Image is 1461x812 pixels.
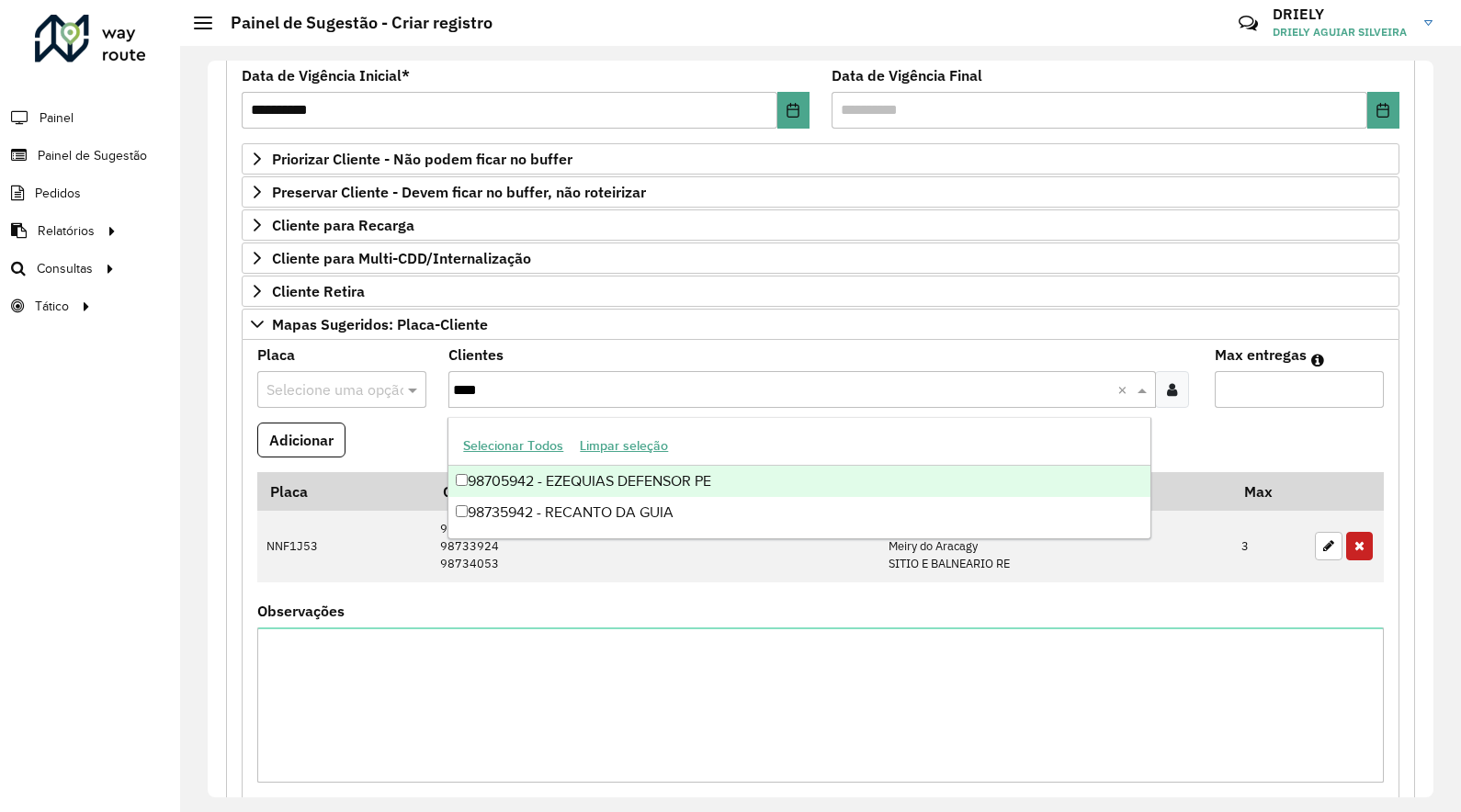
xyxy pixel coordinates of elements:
[777,92,810,129] button: Choose Date
[1273,6,1410,23] h3: DRIELY
[242,176,1399,208] a: Preservar Cliente - Devem ficar no buffer, não roteirizar
[448,344,504,366] label: Clientes
[35,184,81,203] span: Pedidos
[1117,378,1133,400] span: Clear all
[257,344,295,366] label: Placa
[430,511,878,582] td: 98720808 98733924 98734053
[272,218,414,232] span: Cliente para Recarga
[879,511,1232,582] td: [PERSON_NAME] DE SO Meiry do Aracagy SITIO E BALNEARIO RE
[242,340,1399,807] div: Mapas Sugeridos: Placa-Cliente
[212,13,493,33] h2: Painel de Sugestão - Criar registro
[1232,511,1306,582] td: 3
[1273,24,1410,40] span: DRIELY AGUIAR SILVEIRA
[242,276,1399,307] a: Cliente Retira
[242,309,1399,340] a: Mapas Sugeridos: Placa-Cliente
[447,417,1150,539] ng-dropdown-panel: Options list
[242,64,410,86] label: Data de Vigência Inicial
[1229,4,1268,43] a: Contato Rápido
[242,143,1399,175] a: Priorizar Cliente - Não podem ficar no buffer
[242,209,1399,241] a: Cliente para Recarga
[37,259,93,278] span: Consultas
[272,185,646,199] span: Preservar Cliente - Devem ficar no buffer, não roteirizar
[242,242,1399,274] a: Cliente para Multi-CDD/Internalização
[1367,92,1399,129] button: Choose Date
[572,432,676,460] button: Limpar seleção
[40,108,74,128] span: Painel
[448,466,1150,497] div: 98705942 - EZEQUIAS DEFENSOR PE
[832,64,982,86] label: Data de Vigência Final
[448,497,1150,528] div: 98735942 - RECANTO DA GUIA
[430,472,878,511] th: Código Cliente
[1311,353,1324,367] em: Máximo de clientes que serão colocados na mesma rota com os clientes informados
[38,146,147,165] span: Painel de Sugestão
[272,284,365,299] span: Cliente Retira
[272,317,488,332] span: Mapas Sugeridos: Placa-Cliente
[272,251,531,265] span: Cliente para Multi-CDD/Internalização
[38,221,95,241] span: Relatórios
[1215,344,1307,366] label: Max entregas
[257,472,430,511] th: Placa
[1232,472,1306,511] th: Max
[257,423,345,457] button: Adicionar
[272,152,572,166] span: Priorizar Cliente - Não podem ficar no buffer
[257,600,345,622] label: Observações
[257,511,430,582] td: NNF1J53
[455,432,572,460] button: Selecionar Todos
[35,297,69,316] span: Tático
